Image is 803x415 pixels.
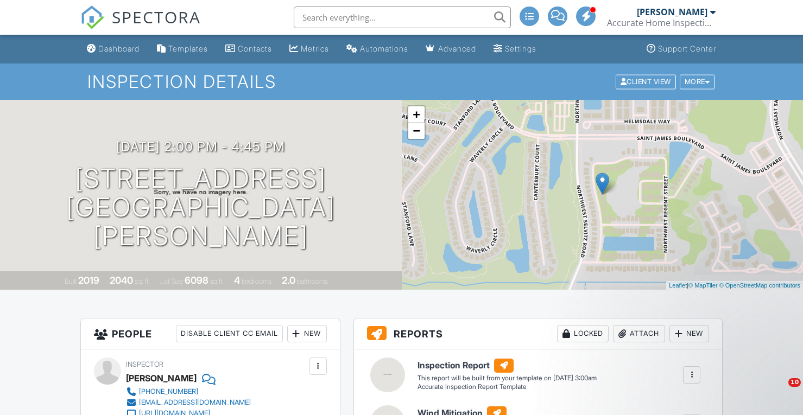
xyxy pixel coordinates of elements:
div: Accurate Home Inspections [607,17,716,28]
a: Dashboard [83,39,144,59]
div: Metrics [301,44,329,53]
div: Advanced [438,44,476,53]
span: SPECTORA [112,5,201,28]
div: Templates [168,44,208,53]
a: Support Center [642,39,720,59]
div: Locked [557,325,609,342]
div: | [666,281,803,290]
a: [EMAIL_ADDRESS][DOMAIN_NAME] [126,397,251,408]
a: Automations (Advanced) [342,39,413,59]
div: 2019 [78,274,99,286]
h1: [STREET_ADDRESS] [GEOGRAPHIC_DATA][PERSON_NAME] [17,164,384,250]
a: Metrics [285,39,333,59]
a: © MapTiler [688,282,718,289]
span: sq. ft. [135,277,150,285]
div: [PHONE_NUMBER] [139,387,198,396]
div: [PERSON_NAME] [126,370,197,386]
h3: [DATE] 2:00 pm - 4:45 pm [116,139,285,154]
iframe: Intercom live chat [766,378,792,404]
div: New [287,325,327,342]
div: This report will be built from your template on [DATE] 3:00am [418,374,597,382]
div: More [680,74,715,89]
div: Client View [616,74,676,89]
span: Lot Size [160,277,183,285]
span: 10 [788,378,801,387]
a: Settings [489,39,541,59]
div: Disable Client CC Email [176,325,283,342]
span: sq.ft. [210,277,224,285]
a: Client View [615,77,679,85]
img: The Best Home Inspection Software - Spectora [80,5,104,29]
div: Dashboard [98,44,140,53]
div: Accurate Inspection Report Template [418,382,597,392]
input: Search everything... [294,7,511,28]
div: 2.0 [282,274,295,286]
span: bathrooms [297,277,328,285]
a: Templates [153,39,212,59]
a: Contacts [221,39,276,59]
div: Contacts [238,44,272,53]
div: Support Center [658,44,716,53]
div: 4 [234,274,240,286]
h6: Inspection Report [418,359,597,373]
a: Leaflet [669,282,687,289]
span: bedrooms [242,277,271,285]
h3: Reports [354,318,722,349]
a: Zoom in [408,106,425,123]
div: 2040 [110,274,133,286]
a: Zoom out [408,123,425,139]
h3: People [81,318,340,349]
a: © OpenStreetMap contributors [719,282,800,289]
div: [PERSON_NAME] [637,7,707,17]
span: Built [65,277,77,285]
div: Automations [360,44,408,53]
a: [PHONE_NUMBER] [126,386,251,397]
span: Inspector [126,360,163,368]
div: Settings [505,44,536,53]
a: Advanced [421,39,480,59]
div: [EMAIL_ADDRESS][DOMAIN_NAME] [139,398,251,407]
div: 6098 [185,274,208,286]
h1: Inspection Details [87,72,716,91]
a: SPECTORA [80,15,201,37]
